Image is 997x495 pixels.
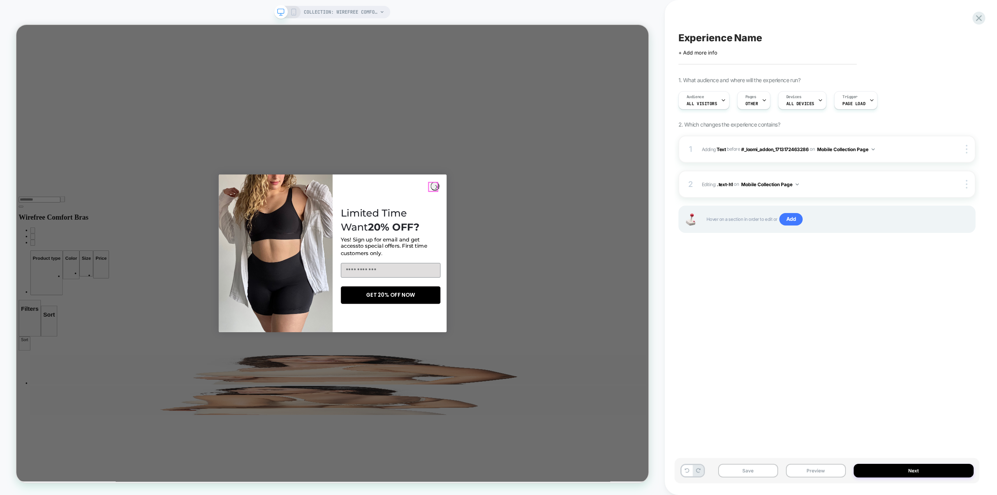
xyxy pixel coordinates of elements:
span: ALL DEVICES [786,101,814,106]
span: COLLECTION: Wirefree Comfort Bras (Category) [304,6,378,18]
img: Joystick [683,213,699,225]
span: + Add more info [678,49,717,56]
img: down arrow [872,148,875,150]
span: Trigger [842,94,858,100]
span: on [734,180,739,188]
div: 2 [687,177,695,191]
span: 1. What audience and where will the experience run? [678,77,800,83]
b: Text [717,146,726,152]
span: BEFORE [727,146,740,152]
span: Audience [687,94,704,100]
span: Editing : [702,180,939,189]
span: Page Load [842,101,865,106]
span: 20% OFF? [469,261,537,278]
span: on [810,145,815,153]
span: Devices [786,94,801,100]
img: 0b01e740-6628-42b9-be55-0943c0ef48e4.png [270,199,422,410]
span: to special offers. First time customers only [433,291,548,309]
button: Close dialog [552,209,564,221]
span: All Visitors [687,101,717,106]
button: Mobile Collection Page [817,144,875,154]
button: Preview [786,464,846,477]
span: Pages [745,94,756,100]
span: Adding [702,146,726,152]
span: .text-h1 [717,181,733,187]
button: Save [718,464,778,477]
img: close [966,180,967,188]
input: Email address [433,317,565,337]
button: GET 20% OFF NOW [433,349,565,372]
span: Add [779,213,803,225]
div: 1 [687,142,695,156]
img: close [966,145,967,153]
span: Experience Name [678,32,762,44]
img: down arrow [796,183,799,185]
button: Next [854,464,974,477]
span: 2. Which changes the experience contains? [678,121,780,128]
span: . [433,291,548,308]
span: Yes! Sign up for email and get access [433,282,538,299]
span: Limited Time [433,243,521,259]
button: Mobile Collection Page [741,180,799,189]
span: Want [433,261,469,278]
span: OTHER [745,101,758,106]
span: Hover on a section in order to edit or [706,213,967,225]
span: #_loomi_addon_1713172463286 [741,146,809,152]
